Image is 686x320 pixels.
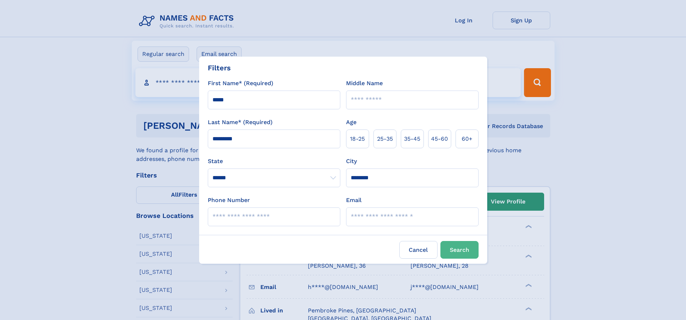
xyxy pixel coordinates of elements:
span: 45‑60 [431,135,448,143]
label: State [208,157,340,166]
label: Phone Number [208,196,250,205]
button: Search [440,241,479,259]
label: Email [346,196,362,205]
label: Middle Name [346,79,383,88]
span: 25‑35 [377,135,393,143]
div: Filters [208,62,231,73]
label: Age [346,118,357,127]
span: 18‑25 [350,135,365,143]
label: Cancel [399,241,438,259]
label: Last Name* (Required) [208,118,273,127]
span: 35‑45 [404,135,420,143]
span: 60+ [462,135,472,143]
label: City [346,157,357,166]
label: First Name* (Required) [208,79,273,88]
